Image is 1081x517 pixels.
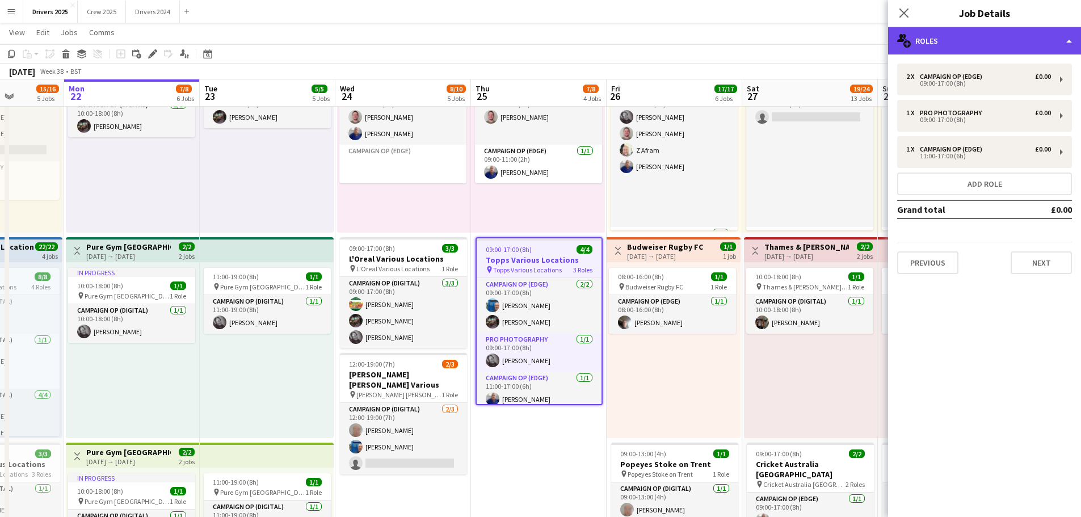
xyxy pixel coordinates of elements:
[746,295,873,334] app-card-role: Campaign Op (Digital)1/110:00-18:00 (8h)[PERSON_NAME]
[746,227,873,282] app-card-role-placeholder: Campaign Op (Digital)
[339,62,466,183] div: 09:00-17:00 (8h)2/2 Domo London1 RoleCampaign Op (Edge)2/209:00-17:00 (8h)[PERSON_NAME][PERSON_NA...
[611,90,738,227] app-card-role: Campaign Op (Digital)4/409:00-17:00 (8h)[PERSON_NAME][PERSON_NAME]Z Afram[PERSON_NAME]
[35,272,51,281] span: 8/8
[442,244,458,253] span: 3/3
[213,478,259,486] span: 11:00-19:00 (8h)
[1035,109,1051,117] div: £0.00
[625,283,683,291] span: Budweiser Rugby FC
[1035,145,1051,153] div: £0.00
[77,487,123,495] span: 10:00-18:00 (8h)
[897,200,1018,218] td: Grand total
[220,283,305,291] span: Pure Gym [GEOGRAPHIC_DATA]
[846,480,865,489] span: 2 Roles
[339,90,466,145] app-card-role: Campaign Op (Edge)2/209:00-17:00 (8h)[PERSON_NAME][PERSON_NAME]
[5,25,30,40] a: View
[745,90,759,103] span: 27
[89,27,115,37] span: Comms
[68,268,195,343] app-job-card: In progress10:00-18:00 (8h)1/1 Pure Gym [GEOGRAPHIC_DATA]1 RoleCampaign Op (Digital)1/110:00-18:0...
[611,459,738,469] h3: Popeyes Stoke on Trent
[477,278,602,333] app-card-role: Campaign Op (Edge)2/209:00-17:00 (8h)[PERSON_NAME][PERSON_NAME]
[339,145,466,183] app-card-role-placeholder: Campaign Op (Edge)
[715,94,737,103] div: 6 Jobs
[906,153,1051,159] div: 11:00-17:00 (6h)
[61,27,78,37] span: Jobs
[340,369,467,390] h3: [PERSON_NAME] [PERSON_NAME] Various
[340,237,467,348] app-job-card: 09:00-17:00 (8h)3/3L'Oreal Various Locations L'Oreal Various Locations1 RoleCampaign Op (Digital)...
[176,85,192,93] span: 7/8
[851,94,872,103] div: 13 Jobs
[32,25,54,40] a: Edit
[720,242,736,251] span: 1/1
[213,272,259,281] span: 11:00-19:00 (8h)
[31,283,51,291] span: 4 Roles
[882,268,1009,334] div: 10:00-18:00 (8h)1/1 Thames & [PERSON_NAME] [GEOGRAPHIC_DATA]1 RoleCampaign Op (Digital)1/110:00-1...
[179,242,195,251] span: 2/2
[475,90,602,145] app-card-role: Campaign Op (Edge)1/109:00-17:00 (8h)[PERSON_NAME]
[42,251,58,260] div: 4 jobs
[86,252,171,260] div: [DATE] → [DATE]
[746,268,873,334] app-job-card: 10:00-18:00 (8h)1/1 Thames & [PERSON_NAME] [GEOGRAPHIC_DATA]1 RoleCampaign Op (Digital)1/110:00-1...
[170,497,186,506] span: 1 Role
[78,1,126,23] button: Crew 2025
[67,90,85,103] span: 22
[447,94,465,103] div: 5 Jobs
[609,268,736,334] div: 08:00-16:00 (8h)1/1 Budweiser Rugby FC1 RoleCampaign Op (Edge)1/108:00-16:00 (8h)[PERSON_NAME]
[340,353,467,474] app-job-card: 12:00-19:00 (7h)2/3[PERSON_NAME] [PERSON_NAME] Various [PERSON_NAME] [PERSON_NAME]1 RoleCampaign ...
[477,333,602,372] app-card-role: Pro Photography1/109:00-17:00 (8h)[PERSON_NAME]
[340,403,467,474] app-card-role: Campaign Op (Digital)2/312:00-19:00 (7h)[PERSON_NAME][PERSON_NAME]
[881,90,896,103] span: 28
[447,85,466,93] span: 8/10
[888,6,1081,20] h3: Job Details
[86,242,171,252] h3: Pure Gym [GEOGRAPHIC_DATA]
[611,62,738,230] app-job-card: 09:00-17:00 (8h)9/9 B & Q Various Locations4 RolesCampaign Op (Digital)4/409:00-17:00 (8h)[PERSON...
[356,264,430,273] span: L'Oreal Various Locations
[70,67,82,75] div: BST
[349,360,395,368] span: 12:00-19:00 (7h)
[746,62,873,230] app-job-card: 09:00-17:00 (8h)3/4 B & Q Various Locations2 RolesCampaign Op (Digital)0/109:00-13:00 (4h) Campai...
[888,27,1081,54] div: Roles
[203,90,217,103] span: 23
[36,27,49,37] span: Edit
[312,85,327,93] span: 5/5
[179,251,195,260] div: 2 jobs
[857,242,873,251] span: 2/2
[920,73,987,81] div: Campaign Op (Edge)
[349,244,395,253] span: 09:00-17:00 (8h)
[68,304,195,343] app-card-role: Campaign Op (Digital)1/110:00-18:00 (8h)[PERSON_NAME]
[920,109,986,117] div: Pro Photography
[882,62,1009,230] app-job-card: 09:00-17:00 (8h)8/9 B & Q Various Locations3 RolesCampaign Op (Digital)6/709:00-17:00 (8h)[PERSON...
[713,449,729,458] span: 1/1
[583,85,599,93] span: 7/8
[764,242,849,252] h3: Thames & [PERSON_NAME] [GEOGRAPHIC_DATA]
[850,85,873,93] span: 19/24
[170,292,186,300] span: 1 Role
[906,117,1051,123] div: 09:00-17:00 (8h)
[68,268,195,277] div: In progress
[170,281,186,290] span: 1/1
[306,478,322,486] span: 1/1
[764,252,849,260] div: [DATE] → [DATE]
[37,67,66,75] span: Week 38
[356,390,441,399] span: [PERSON_NAME] [PERSON_NAME]
[204,83,217,94] span: Tue
[23,1,78,23] button: Drivers 2025
[86,447,171,457] h3: Pure Gym [GEOGRAPHIC_DATA]
[476,237,603,405] app-job-card: 09:00-17:00 (8h)4/4Topps Various Locations Topps Various Locations3 RolesCampaign Op (Edge)2/209:...
[35,242,58,251] span: 22/22
[441,390,458,399] span: 1 Role
[713,470,729,478] span: 1 Role
[179,448,195,456] span: 2/2
[85,497,170,506] span: Pure Gym [GEOGRAPHIC_DATA]
[882,90,1009,227] app-card-role: Campaign Op (Digital)6/709:00-17:00 (8h)[PERSON_NAME][PERSON_NAME][PERSON_NAME][PERSON_NAME][PERS...
[711,272,727,281] span: 1/1
[857,251,873,260] div: 2 jobs
[849,449,865,458] span: 2/2
[882,459,1010,469] h3: M&S Weybridge
[755,272,801,281] span: 10:00-18:00 (8h)
[493,266,562,274] span: Topps Various Locations
[340,254,467,264] h3: L'Oreal Various Locations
